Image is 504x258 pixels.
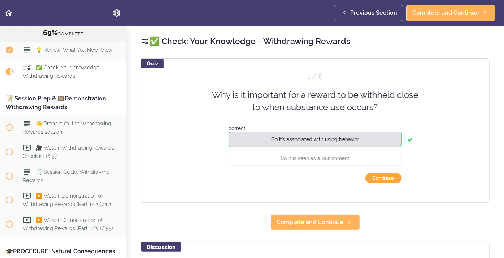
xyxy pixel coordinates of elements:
button: So it is seen as a punishment [229,150,402,165]
span: Previous Section [350,9,397,17]
div: Why is it important for a reward to be withheld close to when substance use occurs? [210,89,420,114]
div: COMPLETE [9,29,117,38]
a: Previous Section [334,5,403,21]
span: 69% [43,29,57,37]
button: So it's associated with using behavior [229,132,402,147]
span: So it is seen as a punishment [281,155,349,161]
button: continue [365,173,402,183]
span: Complete and Continue [412,9,479,17]
span: ▶️ Watch: Demonstration of Withdrawing Rewards (Part 2/2) (6:55) [23,217,113,231]
span: 🎥 Watch: Withdrawing Rewards Checklist (6:57) [23,145,114,159]
span: 👋 Prepare for the Withdrawing Rewards session [23,120,111,134]
svg: Back to course curriculum [4,9,13,17]
span: 💡 Review: What You Now Know [36,47,112,52]
div: Discussion [141,242,181,252]
a: Complete and Continue [271,214,360,230]
div: Quiz [141,59,164,68]
h2: ✅ Check: Your Knowledge - Withdrawing Rewards [141,35,490,47]
div: Question 1 out of 6 [229,71,402,82]
span: correct [229,125,246,131]
span: 🗒️ Session Guide: Withdrawing Rewards [23,169,110,183]
a: Complete and Continue [406,5,495,21]
span: ▶️ Watch: Demonstration of Withdrawing Rewards (Part 1/2) (7:12) [23,193,111,207]
svg: Settings Menu [112,9,121,17]
span: So it's associated with using behavior [271,136,359,142]
span: Complete and Continue [277,218,344,227]
span: ✅ Check: Your Knowledge - Withdrawing Rewards [23,64,103,78]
